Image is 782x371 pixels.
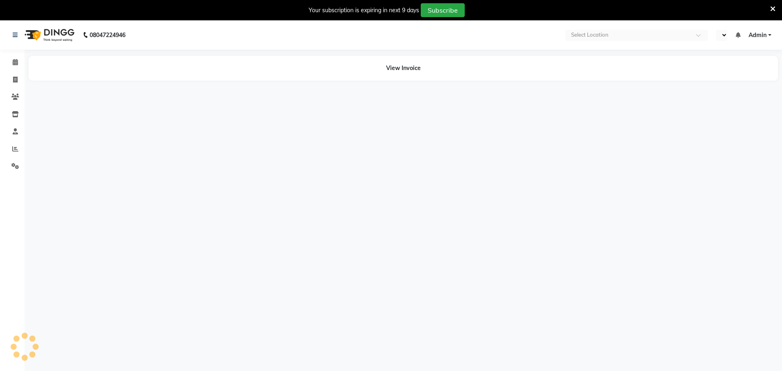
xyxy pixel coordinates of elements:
[749,31,767,40] span: Admin
[571,31,608,39] div: Select Location
[90,24,125,46] b: 08047224946
[309,6,419,15] div: Your subscription is expiring in next 9 days
[21,24,77,46] img: logo
[29,56,778,81] div: View Invoice
[421,3,465,17] button: Subscribe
